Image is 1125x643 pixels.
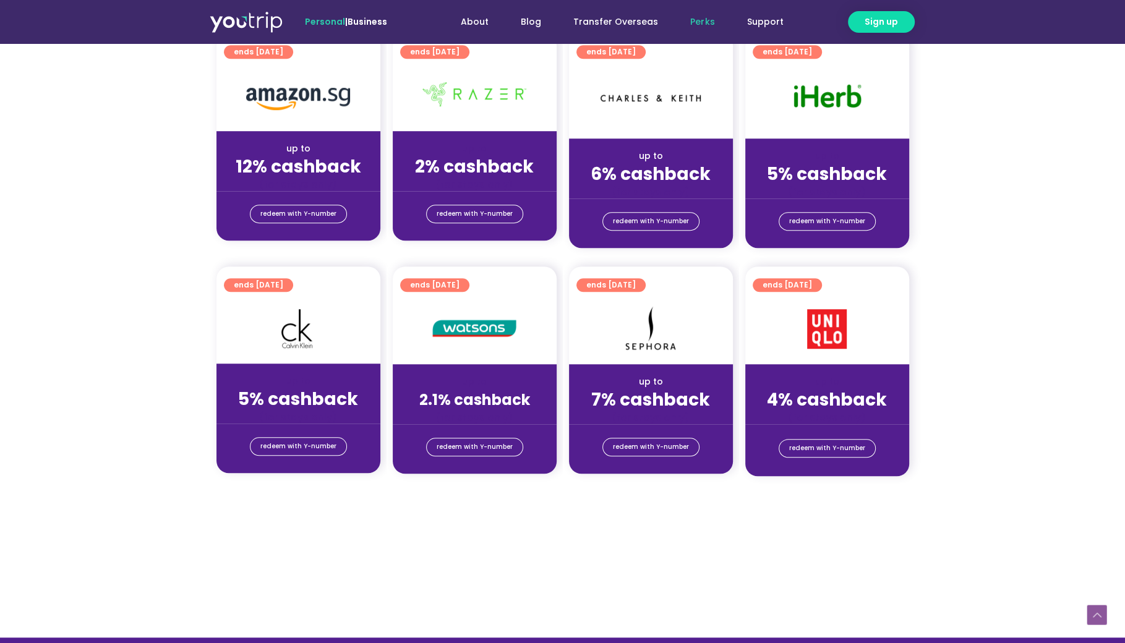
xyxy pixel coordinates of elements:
[767,388,887,412] strong: 4% cashback
[753,278,822,292] a: ends [DATE]
[437,438,513,456] span: redeem with Y-number
[226,411,370,424] div: (for stays only)
[613,213,689,230] span: redeem with Y-number
[419,390,530,410] strong: 2.1% cashback
[579,375,723,388] div: up to
[305,15,387,28] span: |
[426,205,523,223] a: redeem with Y-number
[505,11,557,33] a: Blog
[576,45,646,59] a: ends [DATE]
[755,375,899,388] div: up to
[730,11,799,33] a: Support
[763,45,812,59] span: ends [DATE]
[421,11,799,33] nav: Menu
[426,438,523,456] a: redeem with Y-number
[403,142,547,155] div: up to
[415,155,534,179] strong: 2% cashback
[403,375,547,388] div: up to
[410,45,460,59] span: ends [DATE]
[305,15,345,28] span: Personal
[250,205,347,223] a: redeem with Y-number
[260,205,336,223] span: redeem with Y-number
[865,15,898,28] span: Sign up
[250,437,347,456] a: redeem with Y-number
[234,45,283,59] span: ends [DATE]
[403,411,547,424] div: (for stays only)
[848,11,915,33] a: Sign up
[579,150,723,163] div: up to
[763,278,812,292] span: ends [DATE]
[755,150,899,163] div: up to
[410,278,460,292] span: ends [DATE]
[779,439,876,458] a: redeem with Y-number
[437,205,513,223] span: redeem with Y-number
[767,162,887,186] strong: 5% cashback
[224,278,293,292] a: ends [DATE]
[586,45,636,59] span: ends [DATE]
[755,185,899,198] div: (for stays only)
[613,438,689,456] span: redeem with Y-number
[579,185,723,198] div: (for stays only)
[260,438,336,455] span: redeem with Y-number
[224,45,293,59] a: ends [DATE]
[579,411,723,424] div: (for stays only)
[236,155,361,179] strong: 12% cashback
[755,411,899,424] div: (for stays only)
[445,11,505,33] a: About
[226,178,370,191] div: (for stays only)
[753,45,822,59] a: ends [DATE]
[400,278,469,292] a: ends [DATE]
[789,213,865,230] span: redeem with Y-number
[779,212,876,231] a: redeem with Y-number
[226,375,370,388] div: up to
[400,45,469,59] a: ends [DATE]
[234,278,283,292] span: ends [DATE]
[602,438,699,456] a: redeem with Y-number
[238,387,358,411] strong: 5% cashback
[576,278,646,292] a: ends [DATE]
[226,142,370,155] div: up to
[602,212,699,231] a: redeem with Y-number
[557,11,674,33] a: Transfer Overseas
[591,162,711,186] strong: 6% cashback
[586,278,636,292] span: ends [DATE]
[348,15,387,28] a: Business
[591,388,710,412] strong: 7% cashback
[789,440,865,457] span: redeem with Y-number
[674,11,730,33] a: Perks
[403,178,547,191] div: (for stays only)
